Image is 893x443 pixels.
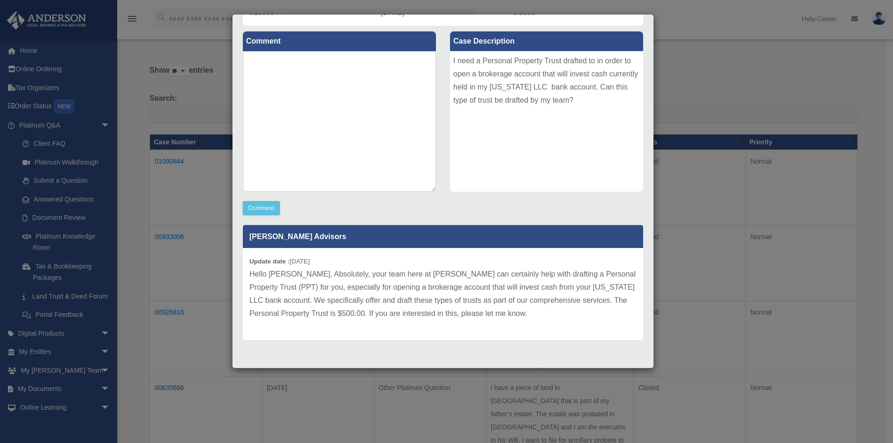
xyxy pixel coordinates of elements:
[450,31,643,51] label: Case Description
[249,268,637,320] p: Hello [PERSON_NAME], Absolutely, your team here at [PERSON_NAME] can certainly help with drafting...
[450,51,643,192] div: I need a Personal Property Trust drafted to in order to open a brokerage account that will invest...
[249,258,290,265] b: Update date :
[243,225,643,248] p: [PERSON_NAME] Advisors
[243,31,436,51] label: Comment
[243,201,280,215] button: Comment
[249,258,310,265] small: [DATE]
